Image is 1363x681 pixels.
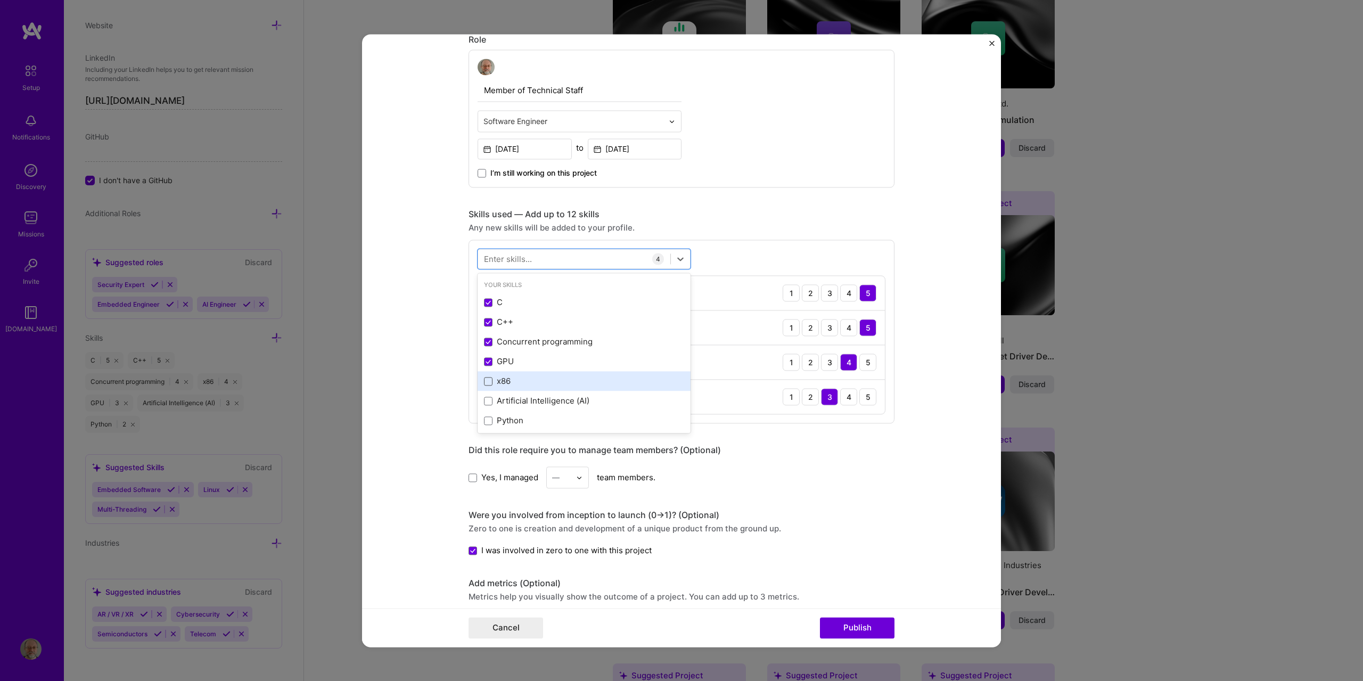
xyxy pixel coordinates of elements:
[840,285,857,302] div: 4
[859,389,876,406] div: 5
[821,354,838,371] div: 3
[484,317,684,328] div: C++
[783,285,800,302] div: 1
[478,80,681,102] input: Role Name
[484,356,684,367] div: GPU
[469,209,894,220] div: Skills used — Add up to 12 skills
[484,297,684,308] div: C
[783,319,800,337] div: 1
[821,389,838,406] div: 3
[802,354,819,371] div: 2
[669,118,675,125] img: drop icon
[821,319,838,337] div: 3
[783,354,800,371] div: 1
[840,354,857,371] div: 4
[481,545,652,556] span: I was involved in zero to one with this project
[552,472,560,483] div: —
[469,223,894,234] div: Any new skills will be added to your profile.
[469,445,894,456] div: Did this role require you to manage team members? (Optional)
[588,139,682,160] input: Date
[481,472,538,483] span: Yes, I managed
[576,143,584,154] div: to
[469,467,894,489] div: team members.
[652,253,664,265] div: 4
[802,319,819,337] div: 2
[484,376,684,387] div: x86
[478,139,572,160] input: Date
[469,617,543,638] button: Cancel
[859,319,876,337] div: 5
[859,285,876,302] div: 5
[469,578,894,589] div: Add metrics (Optional)
[783,389,800,406] div: 1
[469,591,894,602] div: Metrics help you visually show the outcome of a project. You can add up to 3 metrics.
[820,617,894,638] button: Publish
[478,280,691,291] div: Your Skills
[469,34,894,45] div: Role
[576,474,582,481] img: drop icon
[840,389,857,406] div: 4
[484,396,684,407] div: Artificial Intelligence (AI)
[469,523,894,535] div: Zero to one is creation and development of a unique product from the ground up.
[989,40,995,52] button: Close
[484,253,532,265] div: Enter skills...
[484,415,684,426] div: Python
[802,389,819,406] div: 2
[840,319,857,337] div: 4
[859,354,876,371] div: 5
[490,168,597,179] span: I’m still working on this project
[802,285,819,302] div: 2
[484,337,684,348] div: Concurrent programming
[469,510,894,521] div: Were you involved from inception to launch (0 -> 1)? (Optional)
[821,285,838,302] div: 3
